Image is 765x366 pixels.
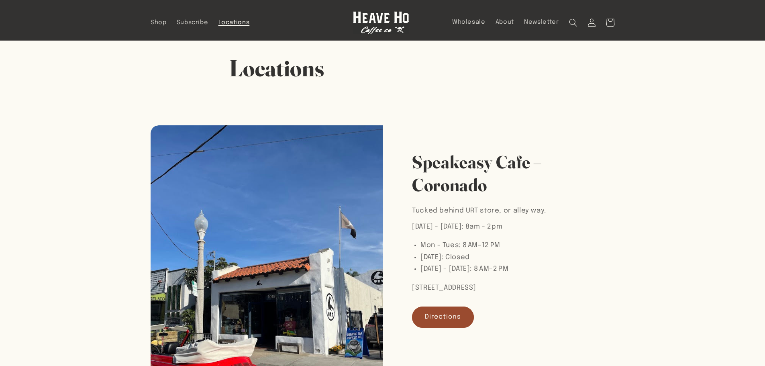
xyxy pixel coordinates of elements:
summary: Search [564,13,582,32]
p: Tucked behind URT store, or alley way. [412,205,546,217]
li: [DATE]: Closed [420,251,546,264]
a: Wholesale [447,13,490,31]
span: Wholesale [452,18,486,26]
a: Locations [213,14,255,31]
span: Locations [218,19,250,27]
a: Directions [412,307,474,328]
li: Mon - Tues: 8 AM–12 PM [420,239,546,251]
li: [DATE] - [DATE]: 8 AM–2 PM [420,263,546,275]
span: Subscribe [177,19,208,27]
a: Newsletter [519,13,564,31]
h1: Locations [229,53,535,83]
p: [STREET_ADDRESS] [412,282,546,294]
h2: Speakeasy Cafe – Coronado [412,151,585,196]
a: About [490,13,519,31]
span: Shop [151,19,167,27]
span: About [496,18,514,26]
a: Shop [145,14,171,31]
a: Subscribe [171,14,213,31]
img: Heave Ho Coffee Co [353,11,409,34]
span: Newsletter [524,18,559,26]
p: [DATE] - [DATE]: 8am - 2pm [412,221,546,233]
